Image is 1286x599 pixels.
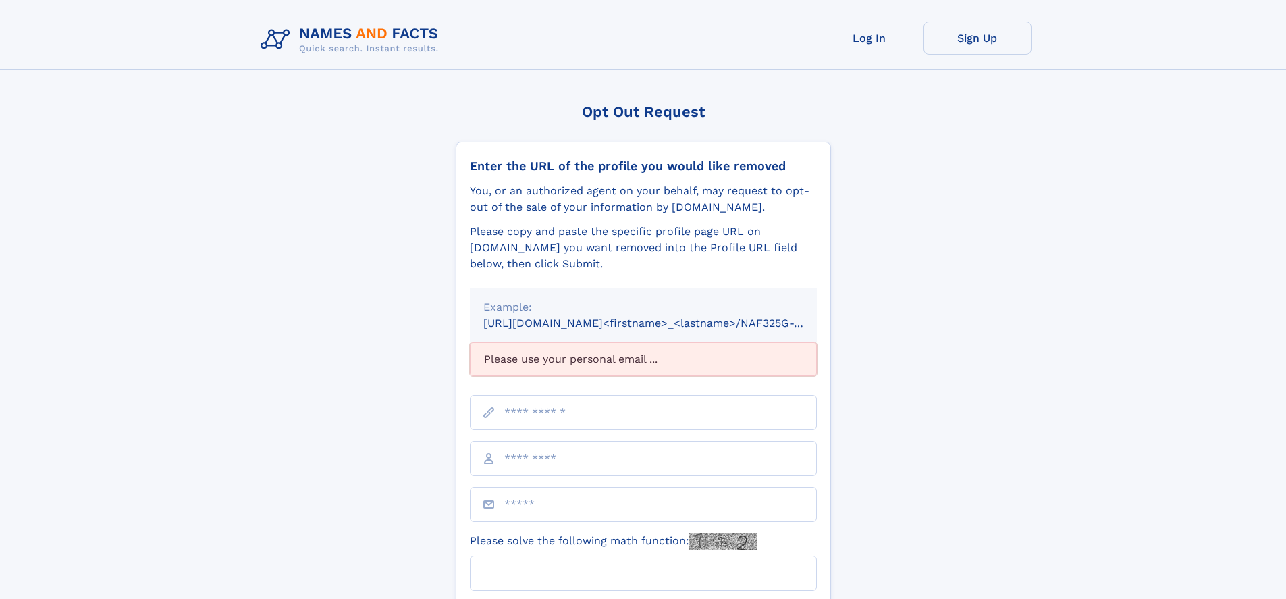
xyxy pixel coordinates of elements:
a: Sign Up [923,22,1032,55]
div: Opt Out Request [456,103,831,120]
label: Please solve the following math function: [470,533,757,550]
a: Log In [815,22,923,55]
div: Example: [483,299,803,315]
div: Please use your personal email ... [470,342,817,376]
small: [URL][DOMAIN_NAME]<firstname>_<lastname>/NAF325G-xxxxxxxx [483,317,842,330]
img: Logo Names and Facts [255,22,450,58]
div: Enter the URL of the profile you would like removed [470,159,817,174]
div: You, or an authorized agent on your behalf, may request to opt-out of the sale of your informatio... [470,183,817,215]
div: Please copy and paste the specific profile page URL on [DOMAIN_NAME] you want removed into the Pr... [470,224,817,272]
